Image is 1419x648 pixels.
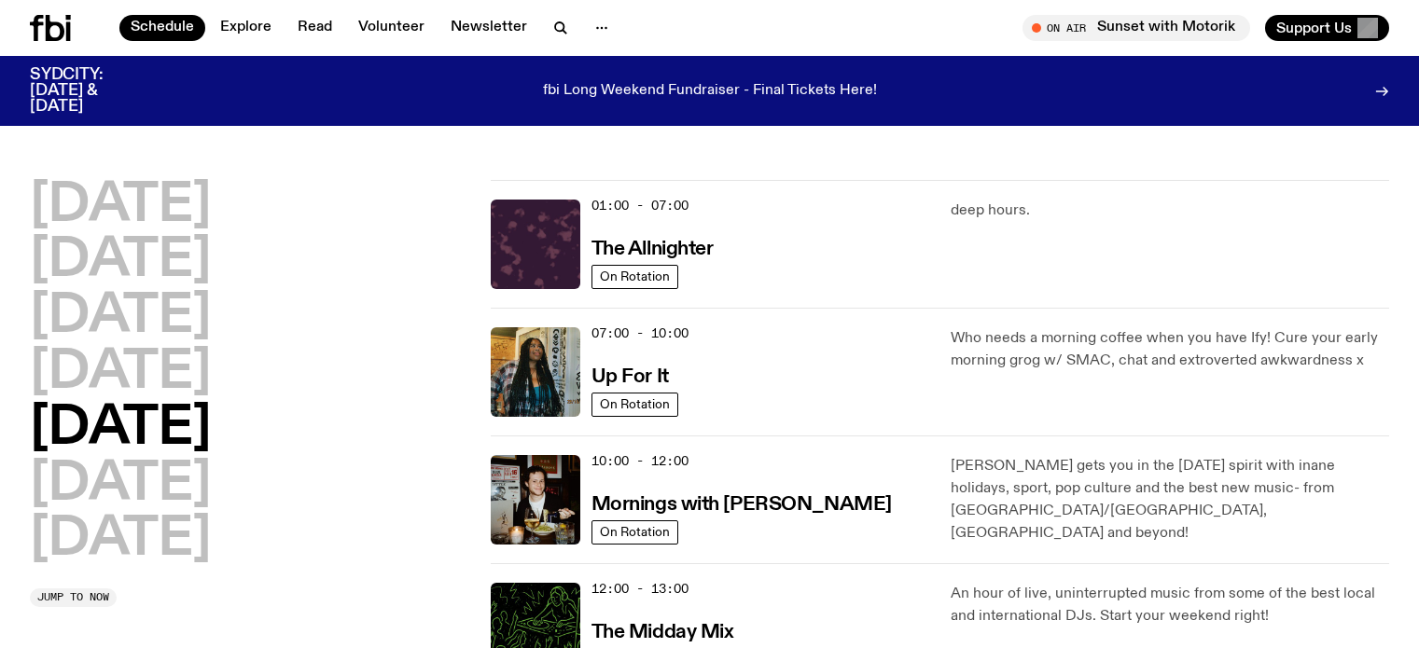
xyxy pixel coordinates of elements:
[30,514,211,566] button: [DATE]
[30,180,211,232] button: [DATE]
[951,455,1389,545] p: [PERSON_NAME] gets you in the [DATE] spirit with inane holidays, sport, pop culture and the best ...
[491,455,580,545] img: Sam blankly stares at the camera, brightly lit by a camera flash wearing a hat collared shirt and...
[951,583,1389,627] p: An hour of live, uninterrupted music from some of the best local and international DJs. Start you...
[951,200,1389,222] p: deep hours.
[591,520,678,545] a: On Rotation
[30,403,211,455] button: [DATE]
[951,327,1389,372] p: Who needs a morning coffee when you have Ify! Cure your early morning grog w/ SMAC, chat and extr...
[439,15,538,41] a: Newsletter
[543,83,877,100] p: fbi Long Weekend Fundraiser - Final Tickets Here!
[591,240,714,259] h3: The Allnighter
[591,393,678,417] a: On Rotation
[209,15,283,41] a: Explore
[600,525,670,539] span: On Rotation
[591,367,669,387] h3: Up For It
[591,324,689,342] span: 07:00 - 10:00
[30,459,211,511] button: [DATE]
[591,236,714,259] a: The Allnighter
[491,327,580,417] img: Ify - a Brown Skin girl with black braided twists, looking up to the side with her tongue stickin...
[591,623,734,642] h3: The Midday Mix
[30,347,211,399] button: [DATE]
[119,15,205,41] a: Schedule
[286,15,343,41] a: Read
[37,592,109,602] span: Jump to now
[347,15,436,41] a: Volunteer
[591,491,892,515] a: Mornings with [PERSON_NAME]
[591,495,892,515] h3: Mornings with [PERSON_NAME]
[1023,15,1250,41] button: On AirSunset with Motorik
[591,619,734,642] a: The Midday Mix
[600,397,670,411] span: On Rotation
[591,197,689,214] span: 01:00 - 07:00
[1265,15,1389,41] button: Support Us
[1276,20,1352,36] span: Support Us
[591,364,669,387] a: Up For It
[30,235,211,287] button: [DATE]
[591,265,678,289] a: On Rotation
[600,269,670,283] span: On Rotation
[30,291,211,343] button: [DATE]
[30,67,149,115] h3: SYDCITY: [DATE] & [DATE]
[30,588,117,607] button: Jump to now
[591,452,689,470] span: 10:00 - 12:00
[591,580,689,598] span: 12:00 - 13:00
